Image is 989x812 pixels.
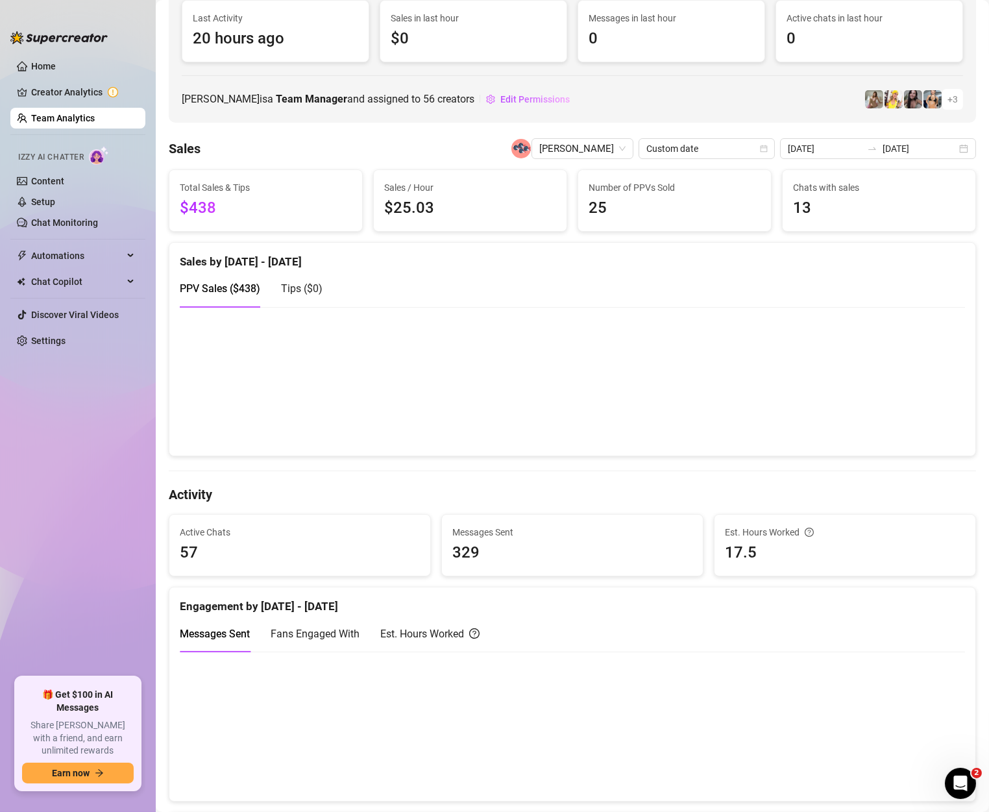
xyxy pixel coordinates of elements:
span: 2 [971,768,982,778]
span: Edit Permissions [500,94,570,105]
span: Fans Engaged With [271,628,360,640]
span: Earn now [52,768,90,778]
input: Start date [788,141,862,156]
img: logo-BBDzfeDw.svg [10,31,108,44]
span: calendar [760,145,768,153]
span: [PERSON_NAME] is a and assigned to creators [182,91,474,107]
span: James Cortes [539,139,626,158]
b: Team Manager [276,93,347,105]
span: PPV Sales ( $438 ) [180,282,260,295]
span: 13 [793,196,965,221]
a: Settings [31,336,66,346]
button: Edit Permissions [485,89,570,110]
span: question-circle [469,626,480,642]
span: Messages Sent [180,628,250,640]
span: Izzy AI Chatter [18,151,84,164]
iframe: Intercom live chat [945,768,976,799]
span: $0 [391,27,556,51]
span: + 3 [947,92,958,106]
span: 20 hours ago [193,27,358,51]
span: $25.03 [384,196,556,221]
button: Earn nowarrow-right [22,763,134,783]
span: 25 [589,196,761,221]
a: Team Analytics [31,113,95,123]
span: Active chats in last hour [787,11,952,25]
h4: Activity [169,486,976,504]
span: Total Sales & Tips [180,180,352,195]
a: Chat Monitoring [31,217,98,228]
span: question-circle [805,525,814,539]
span: Active Chats [180,525,420,539]
span: arrow-right [95,769,104,778]
span: Share [PERSON_NAME] with a friend, and earn unlimited rewards [22,719,134,757]
div: Engagement by [DATE] - [DATE] [180,587,965,615]
img: Alice [904,90,922,108]
span: Tips ( $0 ) [281,282,323,295]
span: 0 [589,27,754,51]
span: Messages in last hour [589,11,754,25]
h4: Sales [169,140,201,158]
span: 0 [787,27,952,51]
a: Content [31,176,64,186]
div: Est. Hours Worked [380,626,480,642]
span: Sales in last hour [391,11,556,25]
img: James Cortes [511,139,531,158]
span: 57 [180,541,420,565]
span: Chats with sales [793,180,965,195]
span: Messages Sent [452,525,692,539]
span: $438 [180,196,352,221]
img: AI Chatter [89,146,109,165]
a: Discover Viral Videos [31,310,119,320]
img: Chat Copilot [17,277,25,286]
span: swap-right [867,143,877,154]
span: setting [486,95,495,104]
span: thunderbolt [17,251,27,261]
img: Sunnee [885,90,903,108]
span: Number of PPVs Sold [589,180,761,195]
span: Sales / Hour [384,180,556,195]
span: 329 [452,541,692,565]
a: Home [31,61,56,71]
span: Chat Copilot [31,271,123,292]
span: Automations [31,245,123,266]
span: Last Activity [193,11,358,25]
span: Custom date [646,139,767,158]
span: to [867,143,877,154]
a: Creator Analytics exclamation-circle [31,82,135,103]
span: 🎁 Get $100 in AI Messages [22,689,134,714]
img: Ella [865,90,883,108]
span: 17.5 [725,541,965,565]
img: Veronica [923,90,942,108]
a: Setup [31,197,55,207]
span: 56 [423,93,435,105]
div: Sales by [DATE] - [DATE] [180,243,965,271]
input: End date [883,141,957,156]
div: Est. Hours Worked [725,525,965,539]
